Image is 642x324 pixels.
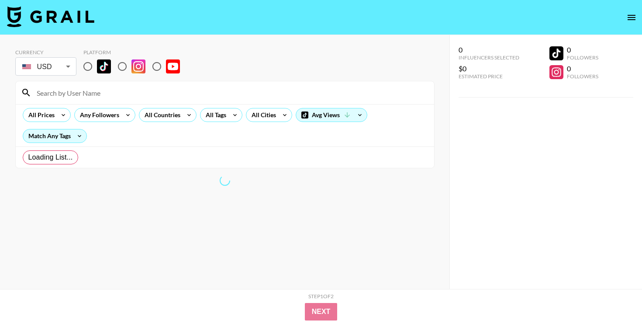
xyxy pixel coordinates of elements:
[459,45,519,54] div: 0
[97,59,111,73] img: TikTok
[200,108,228,122] div: All Tags
[567,73,598,80] div: Followers
[246,108,278,122] div: All Cities
[15,49,76,56] div: Currency
[17,59,75,74] div: USD
[567,64,598,73] div: 0
[75,108,121,122] div: Any Followers
[623,9,640,26] button: open drawer
[567,45,598,54] div: 0
[305,303,338,321] button: Next
[459,64,519,73] div: $0
[28,152,73,163] span: Loading List...
[296,108,367,122] div: Avg Views
[31,86,429,100] input: Search by User Name
[23,108,56,122] div: All Prices
[308,293,334,300] div: Step 1 of 2
[166,59,180,73] img: YouTube
[131,59,145,73] img: Instagram
[139,108,182,122] div: All Countries
[459,54,519,61] div: Influencers Selected
[567,54,598,61] div: Followers
[7,6,94,27] img: Grail Talent
[83,49,187,56] div: Platform
[23,129,86,143] div: Match Any Tags
[459,73,519,80] div: Estimated Price
[219,174,231,186] span: Refreshing exchangeRatesNew, lists, bookers, clients, countries, tags, cities, talent, talent...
